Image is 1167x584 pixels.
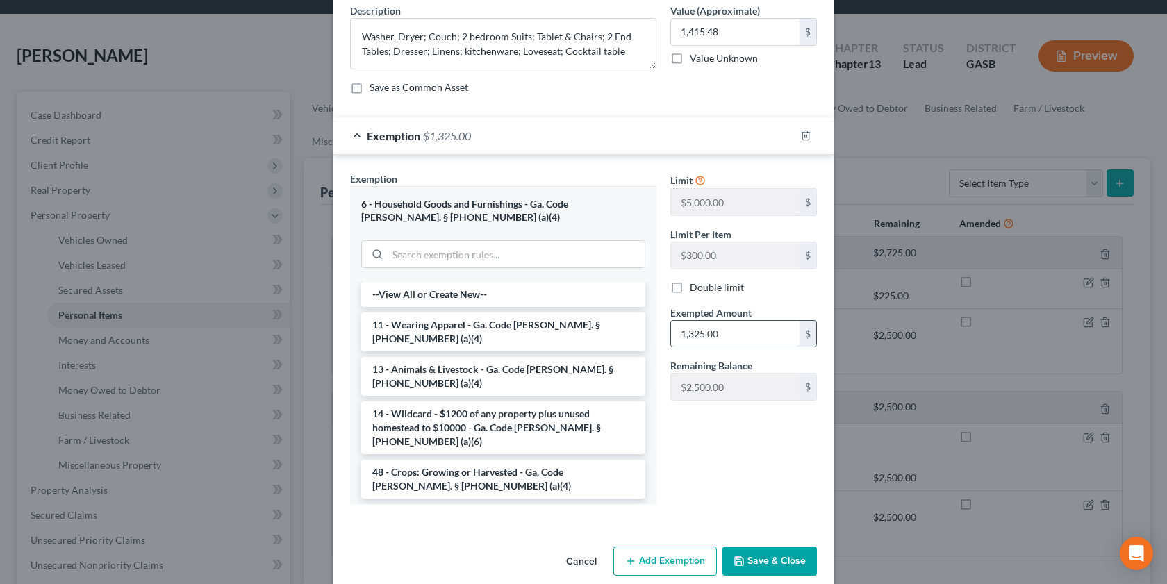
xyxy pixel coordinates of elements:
div: $ [800,189,816,215]
span: Limit [670,174,693,186]
div: $ [800,321,816,347]
input: -- [671,242,800,269]
li: --View All or Create New-- [361,282,645,307]
span: Exemption [367,129,420,142]
li: 14 - Wildcard - $1200 of any property plus unused homestead to $10000 - Ga. Code [PERSON_NAME]. §... [361,401,645,454]
li: 11 - Wearing Apparel - Ga. Code [PERSON_NAME]. § [PHONE_NUMBER] (a)(4) [361,312,645,351]
li: 13 - Animals & Livestock - Ga. Code [PERSON_NAME]. § [PHONE_NUMBER] (a)(4) [361,357,645,396]
button: Cancel [555,548,608,576]
span: $1,325.00 [423,129,471,142]
div: $ [800,374,816,400]
div: 6 - Household Goods and Furnishings - Ga. Code [PERSON_NAME]. § [PHONE_NUMBER] (a)(4) [361,198,645,224]
span: Exemption [350,173,397,185]
span: Exempted Amount [670,307,752,319]
div: $ [800,19,816,45]
label: Remaining Balance [670,358,752,373]
div: Open Intercom Messenger [1120,537,1153,570]
label: Limit Per Item [670,227,731,242]
label: Double limit [690,281,744,294]
span: Description [350,5,401,17]
button: Save & Close [722,547,817,576]
input: 0.00 [671,321,800,347]
button: Add Exemption [613,547,717,576]
label: Value Unknown [690,51,758,65]
input: -- [671,189,800,215]
label: Value (Approximate) [670,3,760,18]
input: Search exemption rules... [388,241,645,267]
label: Save as Common Asset [370,81,468,94]
li: 48 - Crops: Growing or Harvested - Ga. Code [PERSON_NAME]. § [PHONE_NUMBER] (a)(4) [361,460,645,499]
input: 0.00 [671,19,800,45]
div: $ [800,242,816,269]
input: -- [671,374,800,400]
